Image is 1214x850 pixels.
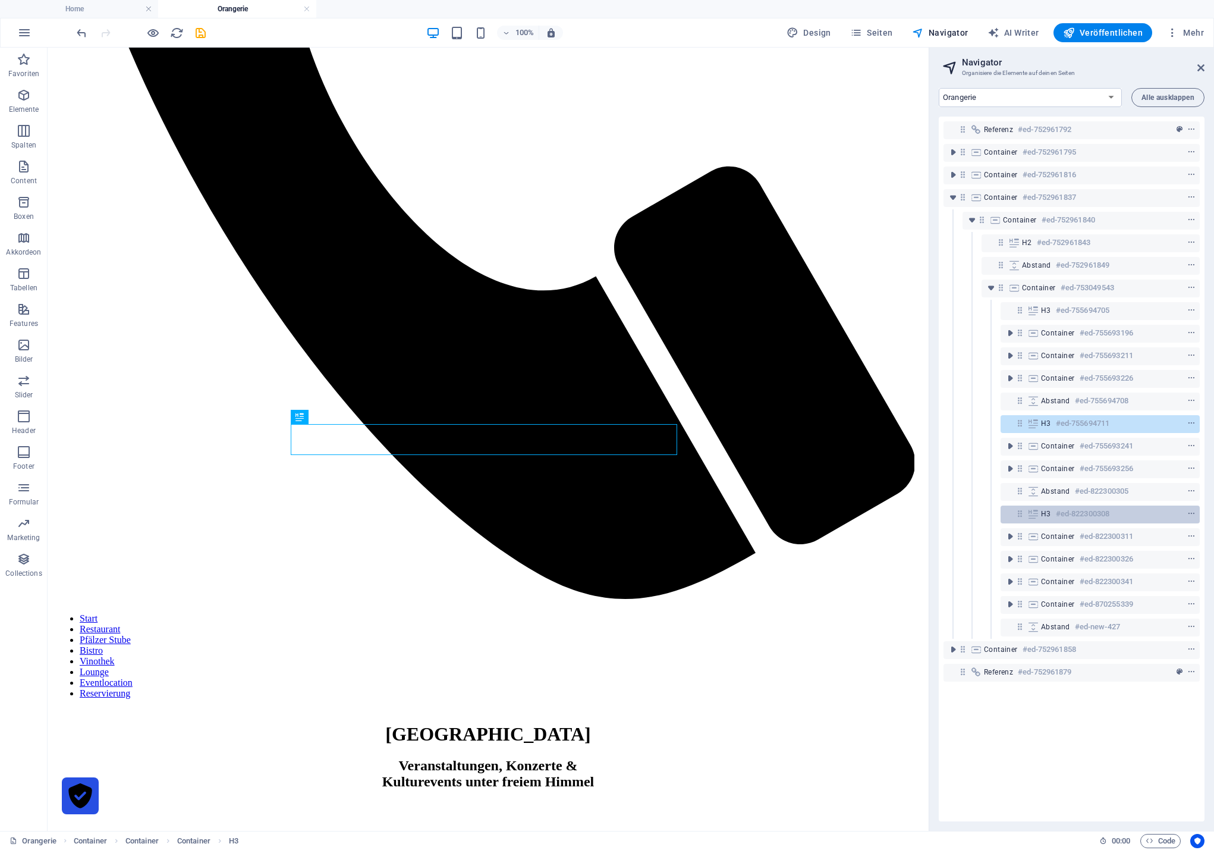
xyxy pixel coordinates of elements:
[194,26,207,40] i: Save (Ctrl+S)
[1174,123,1185,137] button: preset
[9,105,39,114] p: Elemente
[497,26,539,40] button: 100%
[1023,168,1076,182] h6: #ed-752961816
[1041,306,1051,315] span: H3
[1080,462,1133,476] h6: #ed-755693256
[1099,834,1131,848] h6: Session-Zeit
[1185,529,1197,544] button: context-menu
[1022,261,1051,270] span: Abstand
[1185,597,1197,611] button: context-menu
[1041,328,1075,338] span: Container
[1041,554,1075,564] span: Container
[1003,371,1017,385] button: toggle-expand
[7,533,40,542] p: Marketing
[1185,439,1197,453] button: context-menu
[74,834,107,848] span: Klick zum Auswählen. Doppelklick zum Bearbeiten
[946,145,960,159] button: toggle-expand
[1131,88,1204,107] button: Alle ausklappen
[9,497,39,507] p: Formular
[1112,834,1130,848] span: 00 00
[1185,190,1197,205] button: context-menu
[1185,416,1197,431] button: context-menu
[1022,283,1056,293] span: Container
[10,283,37,293] p: Tabellen
[1080,575,1133,589] h6: #ed-822300341
[1042,213,1095,227] h6: #ed-752961840
[1185,236,1197,250] button: context-menu
[1041,396,1070,406] span: Abstand
[1185,168,1197,182] button: context-menu
[1003,215,1037,225] span: Container
[10,834,56,848] a: Klick, um Auswahl aufzuheben. Doppelklick öffnet Seitenverwaltung
[8,69,39,79] p: Favoriten
[1185,507,1197,521] button: context-menu
[1185,326,1197,340] button: context-menu
[1185,123,1197,137] button: context-menu
[1041,351,1075,360] span: Container
[782,23,836,42] div: Design (Strg+Alt+Y)
[15,390,33,400] p: Slider
[984,645,1018,654] span: Container
[1056,416,1109,431] h6: #ed-755694711
[1023,642,1076,657] h6: #ed-752961858
[74,834,238,848] nav: breadcrumb
[962,68,1181,79] h3: Organisiere die Elemente auf deinen Seiten
[12,426,36,435] p: Header
[983,23,1044,42] button: AI Writer
[11,176,37,186] p: Content
[1185,258,1197,272] button: context-menu
[10,319,38,328] p: Features
[1003,349,1017,363] button: toggle-expand
[1185,665,1197,679] button: context-menu
[13,462,34,471] p: Footer
[1003,552,1017,566] button: toggle-expand
[962,57,1204,68] h2: Navigator
[74,26,89,40] button: undo
[1075,620,1120,634] h6: #ed-new-427
[1185,303,1197,318] button: context-menu
[1063,27,1143,39] span: Veröffentlichen
[987,27,1039,39] span: AI Writer
[946,642,960,657] button: toggle-expand
[984,125,1013,134] span: Referenz
[1075,484,1128,498] h6: #ed-822300305
[1185,462,1197,476] button: context-menu
[1041,441,1075,451] span: Container
[1037,236,1090,250] h6: #ed-752961843
[1185,552,1197,566] button: context-menu
[193,26,207,40] button: save
[1053,23,1152,42] button: Veröffentlichen
[984,281,998,295] button: toggle-expand
[984,193,1018,202] span: Container
[845,23,898,42] button: Seiten
[1190,834,1204,848] button: Usercentrics
[1162,23,1209,42] button: Mehr
[1003,529,1017,544] button: toggle-expand
[1056,258,1109,272] h6: #ed-752961849
[1003,326,1017,340] button: toggle-expand
[787,27,831,39] span: Design
[1041,577,1075,586] span: Container
[1185,484,1197,498] button: context-menu
[907,23,973,42] button: Navigator
[1185,642,1197,657] button: context-menu
[1185,620,1197,634] button: context-menu
[1041,464,1075,473] span: Container
[1080,552,1133,566] h6: #ed-822300326
[946,190,960,205] button: toggle-expand
[1146,834,1175,848] span: Code
[1185,145,1197,159] button: context-menu
[1185,575,1197,589] button: context-menu
[1075,394,1128,408] h6: #ed-755694708
[1080,371,1133,385] h6: #ed-755693226
[5,569,42,578] p: Collections
[75,26,89,40] i: Rückgängig: Elemente verschieben (Strg+Z)
[1041,419,1051,428] span: H3
[1003,575,1017,589] button: toggle-expand
[1056,507,1109,521] h6: #ed-822300308
[1080,349,1133,363] h6: #ed-755693211
[1041,509,1051,519] span: H3
[229,834,238,848] span: Klick zum Auswählen. Doppelklick zum Bearbeiten
[169,26,184,40] button: reload
[1185,371,1197,385] button: context-menu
